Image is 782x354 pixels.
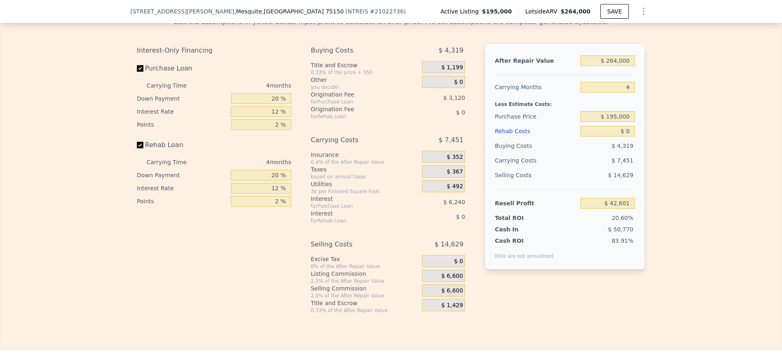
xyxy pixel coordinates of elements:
[311,263,419,270] div: 0% of the After Repair Value
[454,258,463,265] span: $ 0
[311,284,419,292] div: Selling Commission
[447,154,463,161] span: $ 352
[311,299,419,307] div: Title and Escrow
[482,7,512,15] span: $195,000
[495,225,546,233] div: Cash In
[311,99,402,105] div: for Purchase Loan
[370,8,404,15] span: # 21022736
[137,169,228,182] div: Down Payment
[441,287,463,295] span: $ 6,600
[311,209,402,218] div: Interest
[612,237,633,244] span: 83.91%
[137,118,228,131] div: Points
[495,168,577,182] div: Selling Costs
[495,214,546,222] div: Total ROI
[525,7,560,15] span: Lotside ARV
[612,143,633,149] span: $ 4,319
[560,8,591,15] span: $264,000
[311,61,419,69] div: Title and Escrow
[137,142,143,148] input: Rehab Loan
[147,79,200,92] div: Carrying Time
[137,61,228,76] label: Purchase Loan
[311,159,419,165] div: 0.4% of the After Repair Value
[137,138,228,152] label: Rehab Loan
[311,151,419,159] div: Insurance
[311,90,402,99] div: Origination Fee
[311,69,419,76] div: 0.33% of the price + 550
[495,80,577,95] div: Carrying Months
[612,215,633,221] span: 20.60%
[311,237,402,252] div: Selling Costs
[311,180,419,188] div: Utilities
[137,65,143,72] input: Purchase Loan
[147,156,200,169] div: Carrying Time
[311,218,402,224] div: for Rehab Loan
[600,4,629,19] button: SAVE
[495,153,546,168] div: Carrying Costs
[262,8,344,15] span: , [GEOGRAPHIC_DATA] 75150
[311,292,419,299] div: 2.5% of the After Repair Value
[311,105,402,113] div: Origination Fee
[441,64,463,71] span: $ 1,199
[311,165,419,174] div: Taxes
[311,307,419,314] div: 0.33% of the After Repair Value
[311,84,419,90] div: you decide!
[441,302,463,309] span: $ 1,429
[311,76,419,84] div: Other
[443,199,465,205] span: $ 6,240
[435,237,463,252] span: $ 14,629
[137,43,291,58] div: Interest-Only Financing
[447,168,463,176] span: $ 367
[311,270,419,278] div: Listing Commission
[311,188,419,195] div: 3¢ per Finished Square Foot
[447,183,463,190] span: $ 492
[608,226,633,233] span: $ 50,770
[311,43,402,58] div: Buying Costs
[137,195,228,208] div: Points
[311,133,402,147] div: Carrying Costs
[495,245,554,259] div: ROIs are not annualized
[137,105,228,118] div: Interest Rate
[311,255,419,263] div: Excise Tax
[608,172,633,178] span: $ 14,629
[311,278,419,284] div: 2.5% of the After Repair Value
[441,273,463,280] span: $ 6,600
[495,196,577,211] div: Resell Profit
[203,156,291,169] div: 4 months
[347,8,368,15] span: NTREIS
[495,95,635,109] div: Less Estimate Costs:
[234,7,344,15] span: , Mesquite
[137,92,228,105] div: Down Payment
[203,79,291,92] div: 4 months
[635,3,652,20] button: Show Options
[311,195,402,203] div: Interest
[439,43,463,58] span: $ 4,319
[311,174,419,180] div: based on annual taxes
[495,53,577,68] div: After Repair Value
[311,203,402,209] div: for Purchase Loan
[495,237,554,245] div: Cash ROI
[345,7,406,15] div: ( )
[443,95,465,101] span: $ 3,120
[439,133,463,147] span: $ 7,451
[130,7,234,15] span: [STREET_ADDRESS][PERSON_NAME]
[456,213,465,220] span: $ 0
[440,7,482,15] span: Active Listing
[137,182,228,195] div: Interest Rate
[311,113,402,120] div: for Rehab Loan
[612,157,633,164] span: $ 7,451
[495,124,577,139] div: Rehab Costs
[456,109,465,116] span: $ 0
[495,139,577,153] div: Buying Costs
[495,109,577,124] div: Purchase Price
[454,79,463,86] span: $ 0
